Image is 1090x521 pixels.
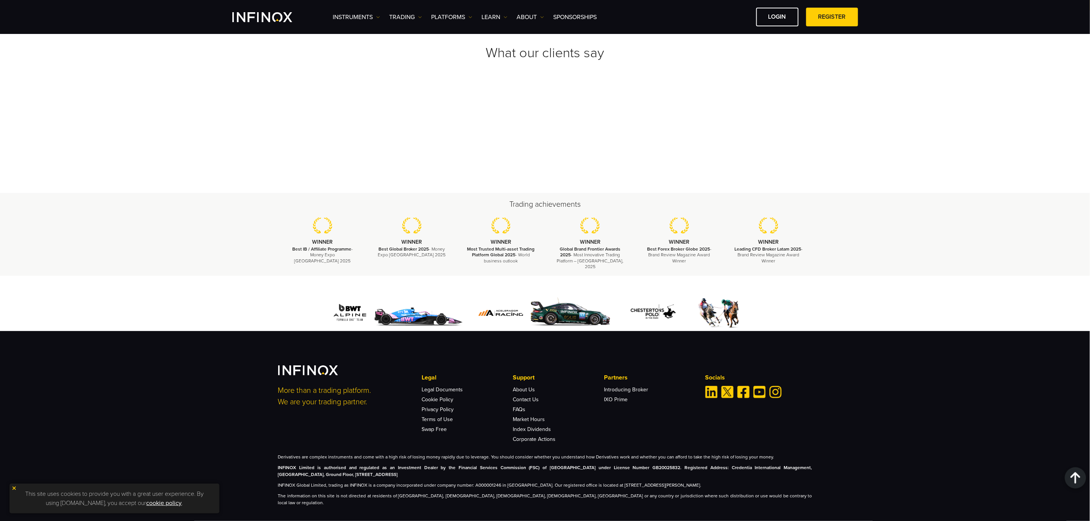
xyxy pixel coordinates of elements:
a: SPONSORSHIPS [554,13,597,22]
img: yellow close icon [11,486,17,491]
p: - World business outlook [466,246,536,264]
strong: WINNER [758,239,779,245]
a: Introducing Broker [604,386,648,393]
strong: WINNER [491,239,511,245]
strong: Global Brand Frontier Awards 2025 [560,246,620,257]
a: About Us [513,386,535,393]
p: Partners [604,373,695,382]
p: More than a trading platform. We are your trading partner. [278,385,412,408]
strong: Best Forex Broker Globe 2025 [647,246,710,252]
a: PLATFORMS [431,13,472,22]
a: Learn [482,13,507,22]
p: Legal [422,373,513,382]
h2: Trading achievements [278,199,812,210]
a: IXO Prime [604,396,628,403]
a: Instagram [770,386,782,398]
a: LOGIN [756,8,799,26]
strong: WINNER [669,239,690,245]
p: - Money Expo [GEOGRAPHIC_DATA] 2025 [377,246,447,258]
p: This site uses cookies to provide you with a great user experience. By using [DOMAIN_NAME], you a... [13,487,216,510]
a: Twitter [721,386,734,398]
a: Youtube [754,386,766,398]
p: Support [513,373,604,382]
a: Instruments [333,13,380,22]
a: cookie policy [147,499,182,507]
strong: WINNER [401,239,422,245]
a: Legal Documents [422,386,463,393]
a: Terms of Use [422,416,453,423]
strong: Leading CFD Broker Latam 2025 [734,246,801,252]
p: - Most Innovative Trading Platform – [GEOGRAPHIC_DATA], 2025 [555,246,625,270]
strong: Best IB / Affiliate Programme [292,246,351,252]
a: TRADING [390,13,422,22]
a: Contact Us [513,396,539,403]
p: Derivatives are complex instruments and come with a high risk of losing money rapidly due to leve... [278,453,812,460]
p: The information on this site is not directed at residents of [GEOGRAPHIC_DATA], [DEMOGRAPHIC_DATA... [278,492,812,506]
a: Swap Free [422,426,447,433]
a: Facebook [737,386,750,398]
a: Corporate Actions [513,436,555,442]
p: Socials [705,373,812,382]
a: ABOUT [517,13,544,22]
a: Privacy Policy [422,406,454,413]
strong: Most Trusted Multi-asset Trading Platform Global 2025 [467,246,535,257]
a: FAQs [513,406,525,413]
a: REGISTER [806,8,858,26]
a: INFINOX Logo [232,12,310,22]
a: Linkedin [705,386,718,398]
a: Index Dividends [513,426,551,433]
strong: Best Global Broker 2025 [378,246,429,252]
strong: INFINOX Limited is authorised and regulated as an Investment Dealer by the Financial Services Com... [278,465,812,477]
p: - Brand Review Magazine Award Winner [733,246,803,264]
a: Cookie Policy [422,396,454,403]
strong: WINNER [580,239,601,245]
a: Market Hours [513,416,545,423]
strong: WINNER [312,239,333,245]
p: INFINOX Global Limited, trading as INFINOX is a company incorporated under company number: A00000... [278,482,812,489]
h2: What our clients say [278,45,812,61]
p: - Brand Review Magazine Award Winner [644,246,715,264]
p: - Money Expo [GEOGRAPHIC_DATA] 2025 [288,246,358,264]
